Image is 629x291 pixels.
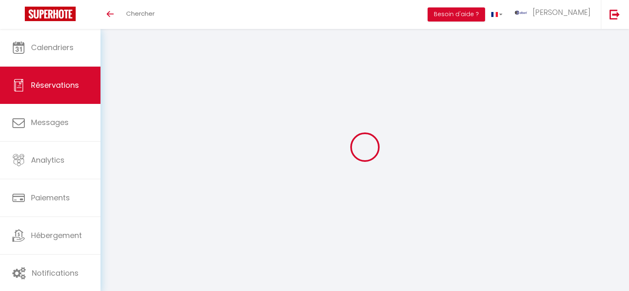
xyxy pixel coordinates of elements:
span: Analytics [31,155,65,165]
span: Notifications [32,268,79,278]
span: Messages [31,117,69,127]
img: logout [610,9,620,19]
button: Besoin d'aide ? [428,7,485,22]
span: Paiements [31,192,70,203]
img: ... [515,11,527,14]
span: Chercher [126,9,155,18]
img: Super Booking [25,7,76,21]
span: Calendriers [31,42,74,53]
span: Hébergement [31,230,82,240]
span: [PERSON_NAME] [533,7,591,17]
span: Réservations [31,80,79,90]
